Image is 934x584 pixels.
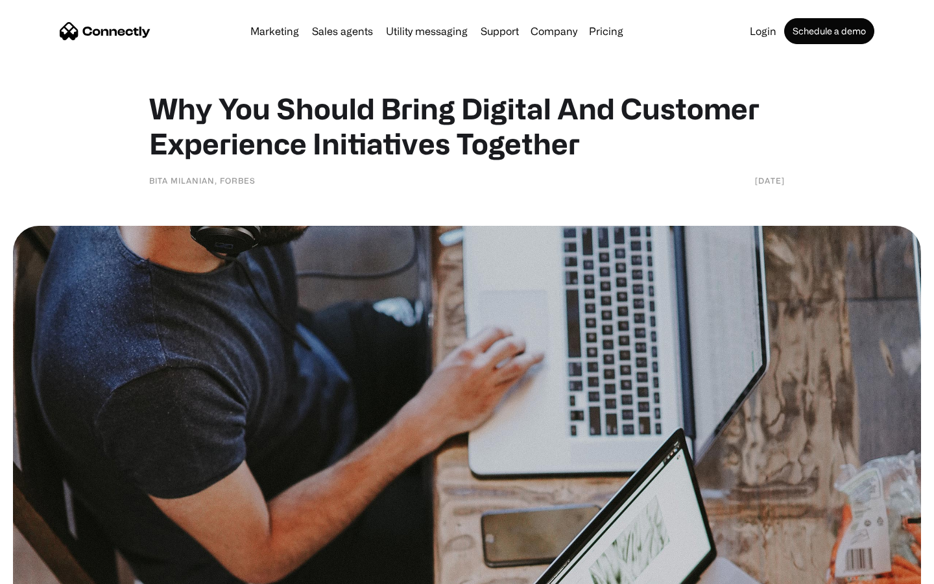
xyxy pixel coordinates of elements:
[149,174,256,187] div: Bita Milanian, Forbes
[245,26,304,36] a: Marketing
[13,561,78,579] aside: Language selected: English
[584,26,629,36] a: Pricing
[26,561,78,579] ul: Language list
[381,26,473,36] a: Utility messaging
[475,26,524,36] a: Support
[149,91,785,161] h1: Why You Should Bring Digital And Customer Experience Initiatives Together
[745,26,782,36] a: Login
[307,26,378,36] a: Sales agents
[755,174,785,187] div: [DATE]
[531,22,577,40] div: Company
[784,18,874,44] a: Schedule a demo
